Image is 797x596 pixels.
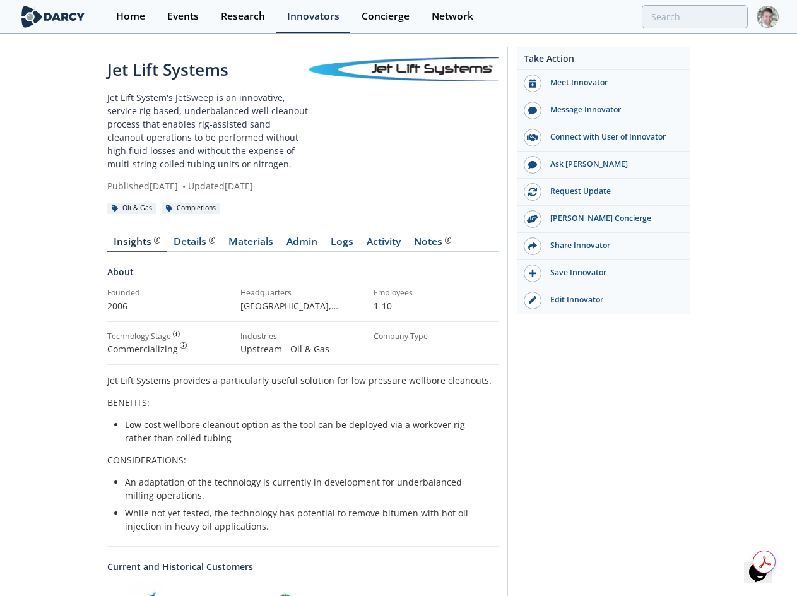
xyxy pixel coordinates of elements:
p: Jet Lift System's JetSweep is an innovative, service rig based, underbalanced well cleanout proce... [107,91,309,170]
div: Notes [414,237,451,247]
img: information.svg [209,237,216,244]
p: -- [374,342,498,355]
a: Edit Innovator [517,287,690,314]
iframe: chat widget [744,545,784,583]
a: Current and Historical Customers [107,560,499,573]
div: Edit Innovator [541,294,683,306]
div: Published [DATE] Updated [DATE] [107,179,309,193]
p: [GEOGRAPHIC_DATA], [GEOGRAPHIC_DATA] , [GEOGRAPHIC_DATA] [240,299,365,313]
a: Logs [324,237,360,252]
p: CONSIDERATIONS: [107,453,499,467]
div: Concierge [362,11,410,21]
a: Activity [360,237,408,252]
span: • [180,180,188,192]
a: Insights [107,237,167,252]
div: Completions [162,203,221,214]
li: Low cost wellbore cleanout option as the tool can be deployed via a workover rig rather than coil... [125,418,490,444]
div: Take Action [517,52,690,70]
a: Admin [280,237,324,252]
div: Research [221,11,265,21]
img: Profile [757,6,779,28]
a: Notes [408,237,458,252]
p: BENEFITS: [107,396,499,409]
p: Jet Lift Systems provides a particularly useful solution for low pressure wellbore cleanouts. [107,374,499,387]
div: Request Update [541,186,683,197]
a: Materials [222,237,280,252]
img: information.svg [154,237,161,244]
div: Insights [114,237,160,247]
input: Advanced Search [642,5,748,28]
p: 1-10 [374,299,498,313]
div: Industries [240,331,365,342]
button: Save Innovator [517,260,690,287]
div: Save Innovator [541,267,683,278]
div: Company Type [374,331,498,342]
div: About [107,265,499,287]
img: information.svg [180,342,187,349]
img: logo-wide.svg [19,6,88,28]
div: Oil & Gas [107,203,157,214]
div: Network [432,11,473,21]
div: Jet Lift Systems [107,57,309,82]
div: Technology Stage [107,331,171,342]
li: While not yet tested, the technology has potential to remove bitumen with hot oil injection in he... [125,506,490,533]
p: 2006 [107,299,232,313]
span: Upstream - Oil & Gas [240,343,329,355]
div: Employees [374,287,498,299]
div: Innovators [287,11,339,21]
div: Events [167,11,199,21]
div: Founded [107,287,232,299]
a: Details [167,237,222,252]
div: Message Innovator [541,104,683,116]
img: information.svg [445,237,452,244]
img: information.svg [173,331,180,338]
div: Commercializing [107,342,232,355]
div: Home [116,11,145,21]
li: An adaptation of the technology is currently in development for underbalanced milling operations. [125,475,490,502]
div: Share Innovator [541,240,683,251]
div: Headquarters [240,287,365,299]
div: Ask [PERSON_NAME] [541,158,683,170]
div: Details [174,237,215,247]
div: Meet Innovator [541,77,683,88]
div: Connect with User of Innovator [541,131,683,143]
div: [PERSON_NAME] Concierge [541,213,683,224]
